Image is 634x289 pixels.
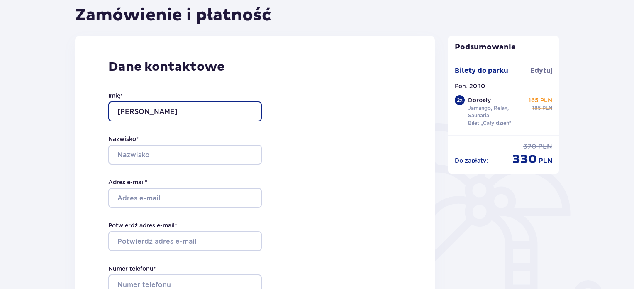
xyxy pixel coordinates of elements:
[455,95,465,105] div: 2 x
[108,135,139,143] label: Nazwisko *
[108,188,262,208] input: Adres e-mail
[468,119,512,127] p: Bilet „Cały dzień”
[455,156,488,165] p: Do zapłaty :
[523,142,536,151] span: 370
[108,178,147,186] label: Adres e-mail *
[539,156,552,165] span: PLN
[530,66,552,75] span: Edytuj
[455,66,508,75] p: Bilety do parku
[108,91,123,100] label: Imię *
[75,5,271,26] h1: Zamówienie i płatność
[108,231,262,251] input: Potwierdź adres e-mail
[538,142,552,151] span: PLN
[542,104,552,112] span: PLN
[468,104,525,119] p: Jamango, Relax, Saunaria
[532,104,541,112] span: 185
[108,101,262,121] input: Imię
[108,59,402,75] p: Dane kontaktowe
[108,221,177,230] label: Potwierdź adres e-mail *
[108,145,262,165] input: Nazwisko
[468,96,491,104] p: Dorosły
[448,42,559,52] p: Podsumowanie
[455,82,485,90] p: Pon. 20.10
[529,96,552,104] p: 165 PLN
[512,151,537,167] span: 330
[108,264,156,273] label: Numer telefonu *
